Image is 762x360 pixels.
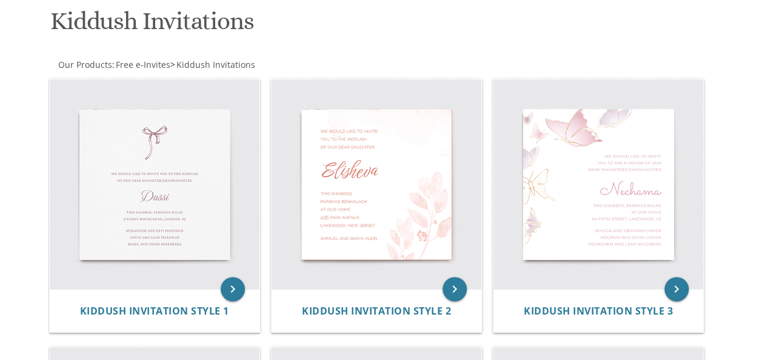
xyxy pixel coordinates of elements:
[115,59,170,70] a: Free e-Invites
[302,305,451,317] a: Kiddush Invitation Style 2
[48,59,381,71] div: :
[57,59,112,70] a: Our Products
[80,304,229,318] span: Kiddush Invitation Style 1
[50,8,485,44] h1: Kiddush Invitations
[176,59,255,70] span: Kiddush Invitations
[170,59,255,70] span: >
[116,59,170,70] span: Free e-Invites
[443,277,467,301] a: keyboard_arrow_right
[272,79,481,289] img: Kiddush Invitation Style 2
[221,277,245,301] a: keyboard_arrow_right
[80,305,229,317] a: Kiddush Invitation Style 1
[302,304,451,318] span: Kiddush Invitation Style 2
[524,305,673,317] a: Kiddush Invitation Style 3
[50,79,259,289] img: Kiddush Invitation Style 1
[664,277,689,301] a: keyboard_arrow_right
[493,79,703,289] img: Kiddush Invitation Style 3
[524,304,673,318] span: Kiddush Invitation Style 3
[175,59,255,70] a: Kiddush Invitations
